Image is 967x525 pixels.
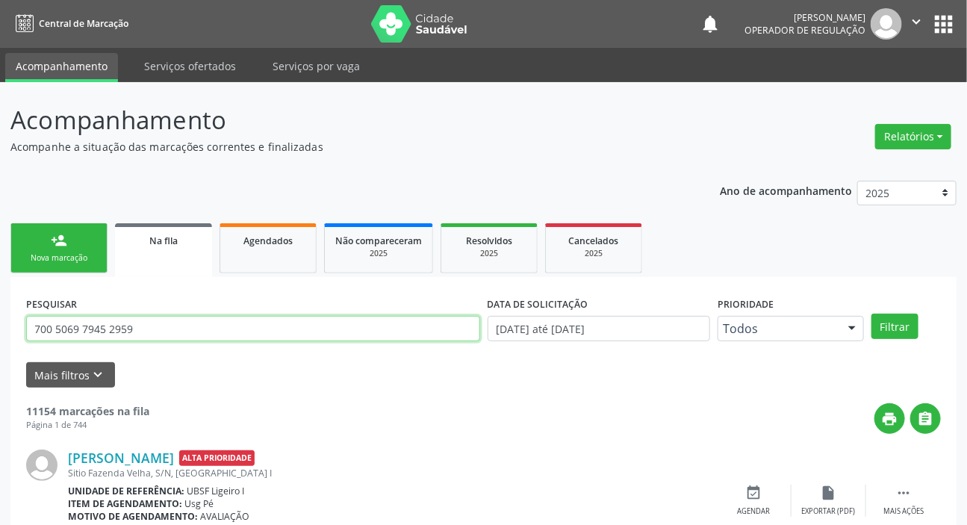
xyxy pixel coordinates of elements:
div: 2025 [335,248,422,259]
i: print [882,411,898,427]
span: Agendados [243,234,293,247]
button: print [874,403,905,434]
span: Operador de regulação [744,24,865,37]
span: Todos [723,321,833,336]
button: apps [930,11,957,37]
button:  [902,8,930,40]
span: Resolvidos [466,234,512,247]
button: notifications [700,13,721,34]
i: keyboard_arrow_down [90,367,107,383]
span: AVALIAÇÃO [201,510,250,523]
span: Na fila [149,234,178,247]
span: Central de Marcação [39,17,128,30]
b: Item de agendamento: [68,497,182,510]
i: event_available [746,485,762,501]
i: insert_drive_file [821,485,837,501]
label: PESQUISAR [26,293,77,316]
i:  [918,411,934,427]
p: Ano de acompanhamento [720,181,852,199]
input: Selecione um intervalo [488,316,711,341]
div: 2025 [556,248,631,259]
input: Nome, CNS [26,316,480,341]
button: Relatórios [875,124,951,149]
i:  [895,485,912,501]
div: Exportar (PDF) [802,506,856,517]
i:  [908,13,924,30]
span: Alta Prioridade [179,450,255,466]
a: Serviços por vaga [262,53,370,79]
p: Acompanhamento [10,102,673,139]
button:  [910,403,941,434]
div: Mais ações [883,506,924,517]
img: img [871,8,902,40]
label: DATA DE SOLICITAÇÃO [488,293,588,316]
div: [PERSON_NAME] [744,11,865,24]
button: Mais filtroskeyboard_arrow_down [26,362,115,388]
div: person_add [51,232,67,249]
div: Agendar [738,506,771,517]
a: [PERSON_NAME] [68,450,174,466]
a: Serviços ofertados [134,53,246,79]
span: Usg Pé [185,497,214,510]
span: UBSF Ligeiro I [187,485,245,497]
b: Unidade de referência: [68,485,184,497]
p: Acompanhe a situação das marcações correntes e finalizadas [10,139,673,155]
b: Motivo de agendamento: [68,510,198,523]
span: Não compareceram [335,234,422,247]
img: img [26,450,57,481]
label: Prioridade [718,293,774,316]
div: Página 1 de 744 [26,419,149,432]
div: 2025 [452,248,526,259]
span: Cancelados [569,234,619,247]
strong: 11154 marcações na fila [26,404,149,418]
div: Nova marcação [22,252,96,264]
a: Acompanhamento [5,53,118,82]
button: Filtrar [871,314,918,339]
div: Sitio Fazenda Velha, S/N, [GEOGRAPHIC_DATA] I [68,467,717,479]
a: Central de Marcação [10,11,128,36]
